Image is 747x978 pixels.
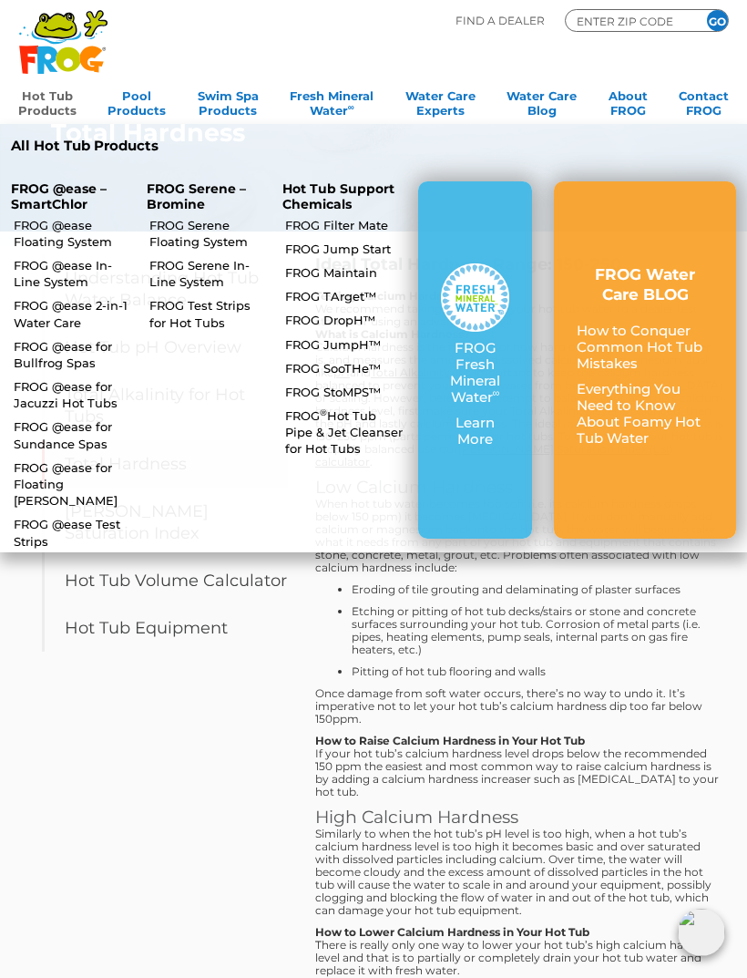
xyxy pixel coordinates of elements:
[707,10,728,31] input: GO
[14,217,131,250] a: FROG @ease Floating System
[577,264,713,456] a: FROG Water Care BLOG How to Conquer Common Hot Tub Mistakes Everything You Need to Know About Foa...
[455,9,545,32] p: Find A Dealer
[315,735,723,798] p: If your hot tub’s calcium hardness level drops below the recommended 150 ppm the easiest and most...
[14,459,131,510] a: FROG @ease for Floating [PERSON_NAME]
[282,180,394,212] a: Hot Tub Support Chemicals
[149,217,267,250] a: FROG Serene Floating System
[315,926,723,977] p: There is really only one way to lower your hot tub’s high calcium hardness level and that is to p...
[149,257,267,290] a: FROG Serene In-Line System
[42,604,288,652] a: Hot Tub Equipment
[493,386,500,399] sup: ∞
[285,241,403,257] a: FROG Jump Start
[507,83,577,119] a: Water CareBlog
[14,257,131,290] a: FROG @ease In-Line System
[577,381,713,447] p: Everything You Need to Know About Foamy Hot Tub Water
[147,181,261,212] p: FROG Serene – Bromine
[320,407,327,417] sup: ®
[285,360,403,376] a: FROG SooTHe™
[42,557,288,604] a: Hot Tub Volume Calculator
[352,605,723,656] li: Etching or pitting of hot tub decks/stairs or stone and concrete surfaces surrounding your hot tu...
[14,418,131,451] a: FROG @ease for Sundance Spas
[198,83,259,119] a: Swim SpaProducts
[14,378,131,411] a: FROG @ease for Jacuzzi Hot Tubs
[14,516,131,549] a: FROG @ease Test Strips
[285,407,403,458] a: FROG®Hot Tub Pipe & Jet Cleanser for Hot Tubs
[290,83,373,119] a: Fresh MineralWater∞
[678,909,725,956] img: openIcon
[315,687,723,726] p: Once damage from soft water occurs, there’s no way to undo it. It’s imperative not to let your ho...
[315,808,723,828] h3: High Calcium Hardness
[285,264,403,281] a: FROG Maintain
[11,181,125,212] p: FROG @ease – SmartChlor
[352,665,723,678] li: Pitting of hot tub flooring and walls
[352,583,723,596] li: Eroding of tile grouting and delaminating of plaster surfaces
[285,217,403,233] a: FROG Filter Mate
[285,288,403,304] a: FROG TArget™
[315,828,723,917] p: Similarly to when the hot tub’s pH level is too high, when a hot tub’s calcium hardness level is ...
[679,83,729,119] a: ContactFROG
[11,138,360,154] a: All Hot Tub Products
[348,102,354,112] sup: ∞
[441,415,509,448] p: Learn More
[18,83,77,119] a: Hot TubProducts
[14,297,131,330] a: FROG @ease 2-in-1 Water Care
[577,264,713,304] h3: FROG Water Care BLOG
[285,312,403,328] a: FROG DropH™
[577,323,713,372] p: How to Conquer Common Hot Tub Mistakes
[441,340,509,406] p: FROG Fresh Mineral Water
[149,297,267,330] a: FROG Test Strips for Hot Tubs
[315,925,589,939] strong: How to Lower Calcium Hardness in Your Hot Tub
[575,13,684,29] input: Zip Code Form
[14,338,131,371] a: FROG @ease for Bullfrog Spas
[107,83,166,119] a: PoolProducts
[315,734,585,747] strong: How to Raise Calcium Hardness in Your Hot Tub
[285,336,403,353] a: FROG JumpH™
[609,83,648,119] a: AboutFROG
[285,384,403,400] a: FROG StoMPS™
[405,83,476,119] a: Water CareExperts
[441,263,509,457] a: FROG Fresh Mineral Water∞ Learn More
